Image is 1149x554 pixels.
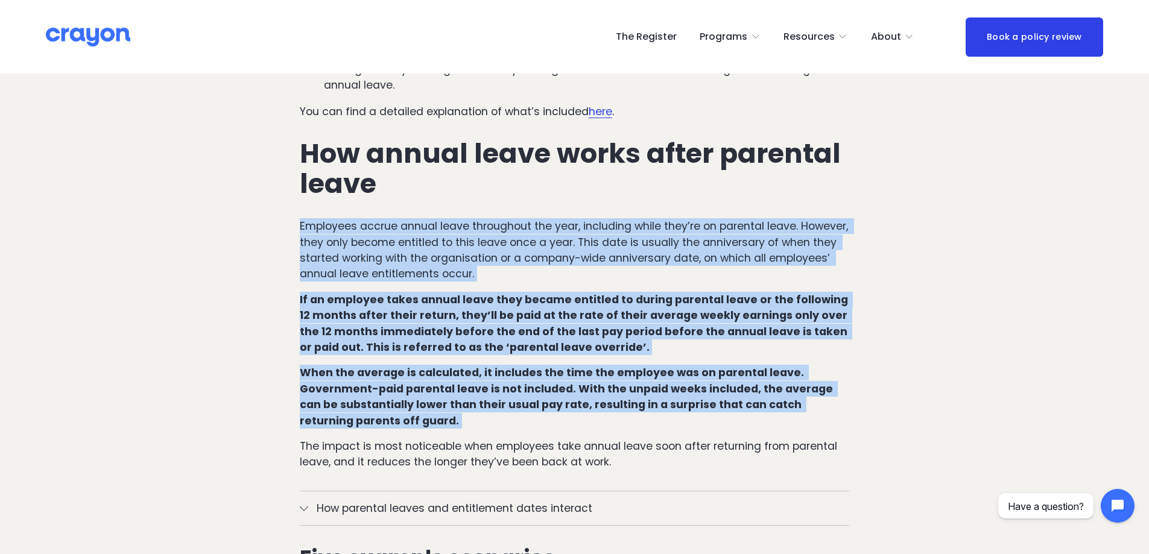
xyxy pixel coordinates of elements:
span: Resources [783,28,835,46]
a: folder dropdown [700,27,761,46]
button: How parental leaves and entitlement dates interact [300,491,849,525]
span: About [871,28,901,46]
a: folder dropdown [783,27,848,46]
p: Employees accrue annual leave throughout the year, including while they’re on parental leave. How... [300,218,849,282]
p: Average weekly earnings: the weekly average of their last 12 months’ earnings before taking annua... [324,61,849,93]
a: Book a policy review [966,17,1103,57]
span: How parental leaves and entitlement dates interact [308,500,849,516]
a: The Register [616,27,677,46]
p: The impact is most noticeable when employees take annual leave soon after returning from parental... [300,438,849,470]
span: Programs [700,28,747,46]
a: here [589,104,612,119]
strong: When the average is calculated, it includes the time the employee was on parental leave. Governme... [300,365,835,427]
a: folder dropdown [871,27,914,46]
p: You can find a detailed explanation of what’s included . [300,104,849,119]
strong: If an employee takes annual leave they became entitled to during parental leave or the following ... [300,292,850,354]
img: Crayon [46,27,130,48]
strong: How annual leave works after parental leave [300,134,847,203]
